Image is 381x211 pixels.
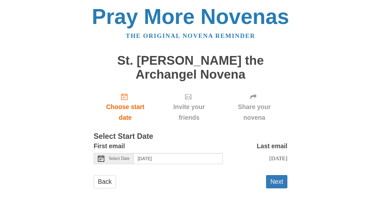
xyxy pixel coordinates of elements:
a: Back [94,175,116,188]
a: Pray More Novenas [92,5,289,28]
h1: St. [PERSON_NAME] the Archangel Novena [94,54,287,81]
div: Click "Next" to confirm your start date first. [157,88,221,126]
a: The original novena reminder [126,32,255,39]
div: Click "Next" to confirm your start date first. [221,88,287,126]
span: Select Date [109,156,129,161]
label: First email [94,141,125,151]
a: Choose start date [94,88,157,126]
span: [DATE] [269,155,287,161]
span: Share your novena [228,102,281,123]
label: Last email [257,141,287,151]
h3: Select Start Date [94,132,287,141]
span: Choose start date [100,102,150,123]
span: Invite your friends [163,102,215,123]
button: Next [266,175,287,188]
